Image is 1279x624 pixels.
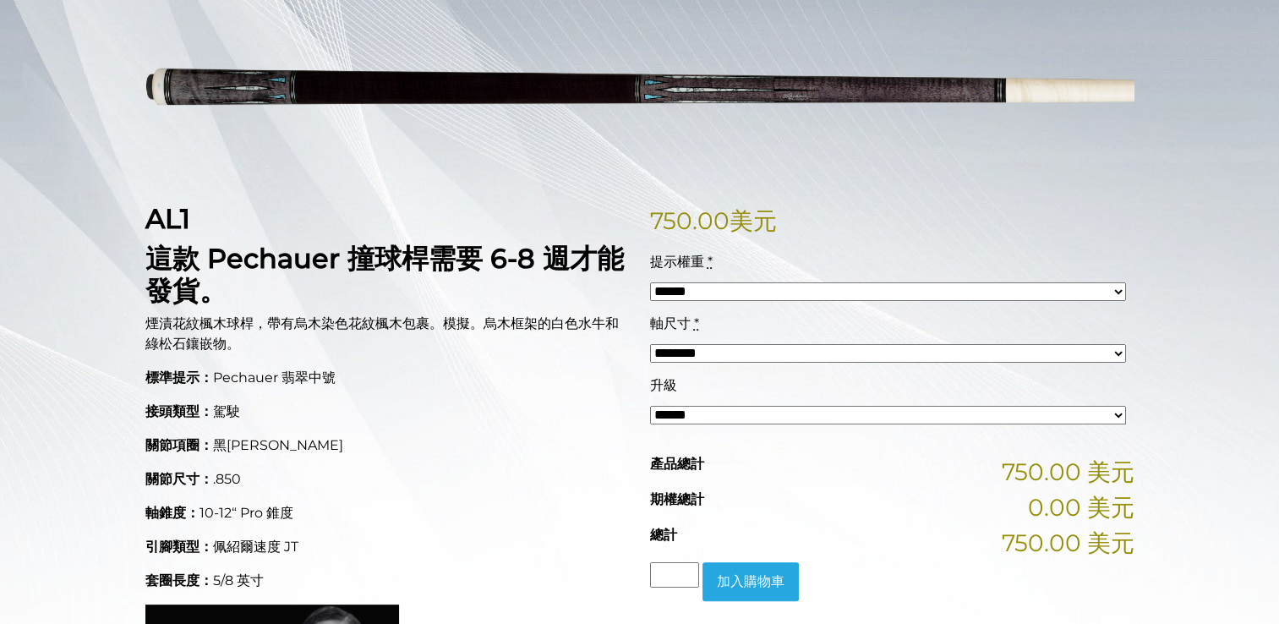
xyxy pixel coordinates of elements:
[1002,525,1134,561] span: 750.00 美元
[650,206,777,235] bdi: 750.00
[145,437,213,453] strong: 關節項圈：
[145,435,630,456] p: 黑[PERSON_NAME]
[145,12,1134,177] img: AL1-UPDATED.png
[650,491,704,507] span: 期權總計
[1002,454,1134,490] span: 750.00 美元
[650,377,677,393] span: 升級
[650,254,704,270] span: 提示權重
[708,254,713,270] abbr: required
[145,469,630,490] p: .850
[145,403,213,419] strong: 接頭類型：
[145,537,630,557] p: 佩紹爾速度 JT
[145,505,200,521] strong: 軸錐度：
[1028,490,1134,525] span: 0.00 美元
[650,456,704,472] span: 產品總計
[145,202,190,235] strong: AL1
[145,369,213,386] strong: 標準提示：
[650,562,699,588] input: 產品數量
[145,503,630,523] p: 10-12“ Pro 錐度
[145,572,213,588] strong: 套圈長度：
[650,315,691,331] span: 軸尺寸
[145,571,630,591] p: 5/8 英寸
[145,402,630,422] p: 駕駛
[650,527,677,543] span: 總計
[145,315,619,352] span: 煙漬花紋楓木球桿，帶有烏木染色花紋楓木包裹。模擬。烏木框架的白色水牛和綠松石鑲嵌物。
[145,471,213,487] strong: 關節尺寸：
[145,368,630,388] p: Pechauer 翡翠中號
[694,315,699,331] abbr: required
[145,242,624,307] strong: 這款 Pechauer 撞球桿需要 6-8 週才能發貨。
[730,206,777,235] span: 美元
[145,539,213,555] strong: 引腳類型：
[702,562,799,601] button: 加入購物車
